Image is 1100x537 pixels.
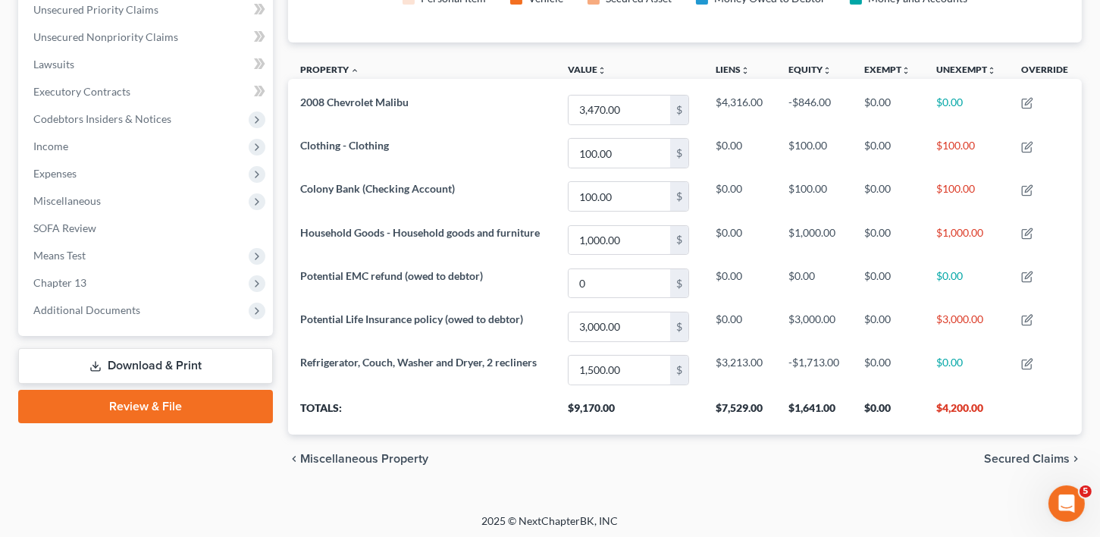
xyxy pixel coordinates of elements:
input: 0.00 [569,139,670,168]
input: 0.00 [569,226,670,255]
td: $3,000.00 [924,305,1010,348]
a: Exemptunfold_more [864,64,910,75]
td: -$846.00 [776,88,853,131]
i: unfold_more [823,66,832,75]
span: SOFA Review [33,221,96,234]
td: $100.00 [776,131,853,174]
span: Miscellaneous [33,194,101,207]
input: 0.00 [569,96,670,124]
span: 5 [1080,485,1092,498]
th: $0.00 [852,392,923,435]
td: $1,000.00 [924,218,1010,262]
td: $0.00 [924,348,1010,391]
i: chevron_left [288,453,300,465]
td: $0.00 [852,305,923,348]
span: Lawsuits [33,58,74,71]
span: Chapter 13 [33,276,86,289]
div: $ [670,182,688,211]
td: $3,000.00 [776,305,853,348]
input: 0.00 [569,312,670,341]
td: $0.00 [704,131,776,174]
span: Unsecured Priority Claims [33,3,158,16]
i: chevron_right [1070,453,1082,465]
td: $0.00 [852,175,923,218]
input: 0.00 [569,182,670,211]
span: 2008 Chevrolet Malibu [300,96,409,108]
th: Override [1009,55,1082,89]
td: $0.00 [704,218,776,262]
div: $ [670,356,688,385]
a: Liensunfold_more [716,64,750,75]
a: Download & Print [18,348,273,384]
span: Unsecured Nonpriority Claims [33,30,178,43]
span: Potential Life Insurance policy (owed to debtor) [300,312,523,325]
span: Colony Bank (Checking Account) [300,182,455,195]
a: Review & File [18,390,273,423]
td: $0.00 [852,88,923,131]
span: Income [33,140,68,152]
i: unfold_more [597,66,606,75]
a: Valueunfold_more [568,64,606,75]
i: expand_less [350,66,359,75]
td: $0.00 [776,262,853,305]
td: $0.00 [852,262,923,305]
a: SOFA Review [21,215,273,242]
td: $100.00 [924,131,1010,174]
i: unfold_more [741,66,750,75]
td: $4,316.00 [704,88,776,131]
td: $1,000.00 [776,218,853,262]
td: $0.00 [852,218,923,262]
i: unfold_more [987,66,996,75]
span: Additional Documents [33,303,140,316]
input: 0.00 [569,356,670,385]
td: $0.00 [924,262,1010,305]
span: Refrigerator, Couch, Washer and Dryer, 2 recliners [300,356,537,369]
button: Secured Claims chevron_right [984,453,1082,465]
a: Property expand_less [300,64,359,75]
iframe: Intercom live chat [1048,485,1085,522]
th: $7,529.00 [704,392,776,435]
a: Unexemptunfold_more [936,64,996,75]
span: Miscellaneous Property [300,453,428,465]
input: 0.00 [569,269,670,298]
span: Executory Contracts [33,85,130,98]
td: $0.00 [924,88,1010,131]
span: Expenses [33,167,77,180]
i: unfold_more [901,66,910,75]
td: $0.00 [704,175,776,218]
span: Clothing - Clothing [300,139,389,152]
th: Totals: [288,392,556,435]
span: Potential EMC refund (owed to debtor) [300,269,483,282]
a: Equityunfold_more [788,64,832,75]
div: $ [670,96,688,124]
th: $4,200.00 [924,392,1010,435]
td: $0.00 [704,262,776,305]
button: chevron_left Miscellaneous Property [288,453,428,465]
td: -$1,713.00 [776,348,853,391]
td: $0.00 [852,348,923,391]
div: $ [670,269,688,298]
td: $100.00 [924,175,1010,218]
td: $3,213.00 [704,348,776,391]
td: $0.00 [852,131,923,174]
td: $0.00 [704,305,776,348]
a: Unsecured Nonpriority Claims [21,24,273,51]
span: Household Goods - Household goods and furniture [300,226,540,239]
a: Executory Contracts [21,78,273,105]
span: Means Test [33,249,86,262]
th: $9,170.00 [556,392,704,435]
div: $ [670,312,688,341]
th: $1,641.00 [776,392,853,435]
a: Lawsuits [21,51,273,78]
div: $ [670,139,688,168]
td: $100.00 [776,175,853,218]
span: Codebtors Insiders & Notices [33,112,171,125]
div: $ [670,226,688,255]
span: Secured Claims [984,453,1070,465]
